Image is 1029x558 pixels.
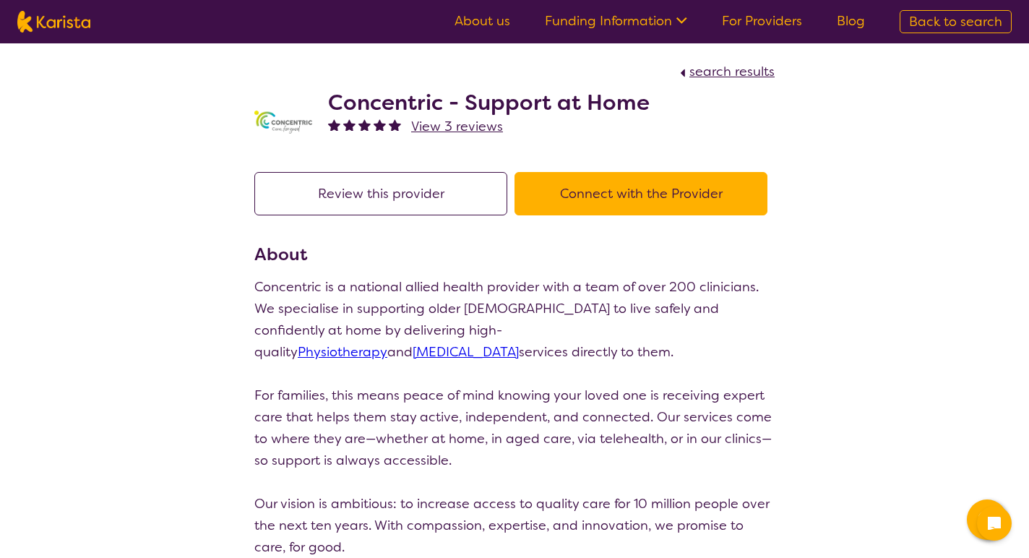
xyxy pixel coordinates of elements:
a: View 3 reviews [411,116,503,137]
img: fullstar [374,119,386,131]
a: Review this provider [254,185,514,202]
a: search results [676,63,775,80]
h2: Concentric - Support at Home [328,90,650,116]
img: h3dfvoetcbe6d57qsjjs.png [254,111,312,134]
a: About us [455,12,510,30]
img: fullstar [389,119,401,131]
button: Channel Menu [967,499,1007,540]
a: Physiotherapy [298,343,387,361]
a: Back to search [900,10,1012,33]
a: Funding Information [545,12,687,30]
span: For families, this means peace of mind knowing your loved one is receiving expert care that helps... [254,387,772,469]
span: View 3 reviews [411,118,503,135]
span: search results [689,63,775,80]
button: Review this provider [254,172,507,215]
img: fullstar [343,119,356,131]
a: Blog [837,12,865,30]
h3: About [254,241,775,267]
img: Karista logo [17,11,90,33]
span: Concentric is a national allied health provider with a team of over 200 clinicians. We specialise... [254,278,759,361]
a: For Providers [722,12,802,30]
span: Back to search [909,13,1002,30]
button: Connect with the Provider [514,172,767,215]
img: fullstar [328,119,340,131]
img: fullstar [358,119,371,131]
a: [MEDICAL_DATA] [413,343,519,361]
span: Our vision is ambitious: to increase access to quality care for 10 million people over the next t... [254,495,770,556]
a: Connect with the Provider [514,185,775,202]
